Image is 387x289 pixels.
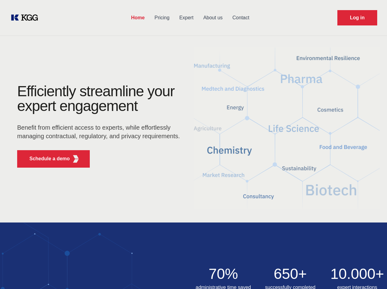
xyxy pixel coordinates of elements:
img: KGG Fifth Element RED [72,155,80,163]
h2: 70% [194,267,253,281]
a: Pricing [150,10,174,26]
h1: Efficiently streamline your expert engagement [17,84,184,113]
a: Expert [174,10,198,26]
a: Home [126,10,150,26]
h2: 650+ [260,267,320,281]
a: KOL Knowledge Platform: Talk to Key External Experts (KEE) [10,13,43,23]
a: About us [198,10,227,26]
button: Schedule a demoKGG Fifth Element RED [17,150,90,168]
p: Benefit from efficient access to experts, while effortlessly managing contractual, regulatory, an... [17,123,184,140]
a: Contact [228,10,254,26]
a: Request Demo [337,10,377,25]
p: Schedule a demo [29,155,70,162]
img: KGG Fifth Element RED [194,40,380,216]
